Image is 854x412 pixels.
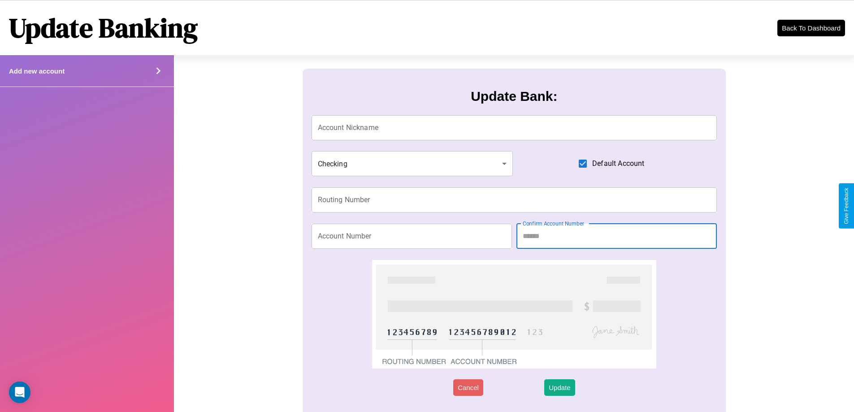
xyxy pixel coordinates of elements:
[777,20,845,36] button: Back To Dashboard
[453,379,483,396] button: Cancel
[592,158,644,169] span: Default Account
[471,89,557,104] h3: Update Bank:
[372,260,656,369] img: check
[523,220,584,227] label: Confirm Account Number
[843,188,850,224] div: Give Feedback
[9,9,198,46] h1: Update Banking
[9,382,30,403] div: Open Intercom Messenger
[544,379,575,396] button: Update
[312,151,513,176] div: Checking
[9,67,65,75] h4: Add new account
